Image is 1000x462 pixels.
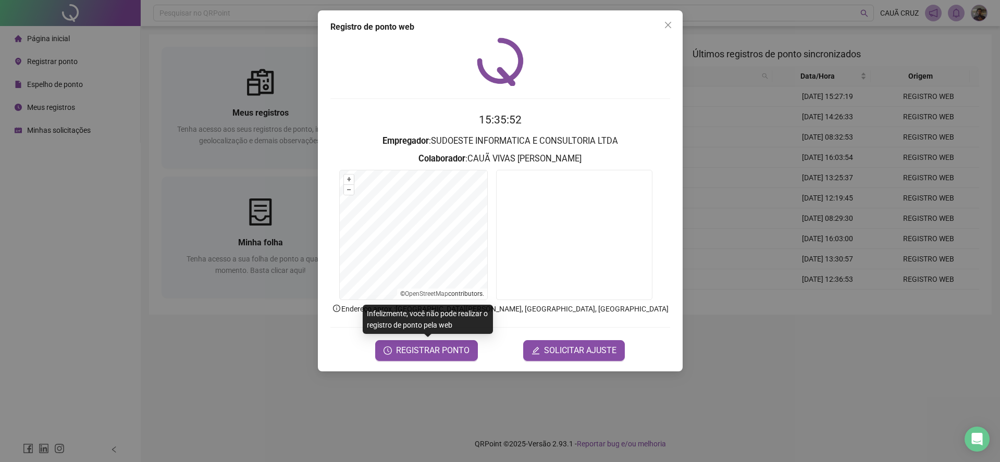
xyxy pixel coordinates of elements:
[660,17,676,33] button: Close
[330,21,670,33] div: Registro de ponto web
[330,152,670,166] h3: : CAUÃ VIVAS [PERSON_NAME]
[344,185,354,195] button: –
[332,304,341,313] span: info-circle
[396,344,470,357] span: REGISTRAR PONTO
[479,114,522,126] time: 15:35:52
[664,21,672,29] span: close
[382,136,429,146] strong: Empregador
[544,344,616,357] span: SOLICITAR AJUSTE
[400,290,484,297] li: © contributors.
[363,305,493,334] div: Infelizmente, você não pode realizar o registro de ponto pela web
[405,290,448,297] a: OpenStreetMap
[523,340,625,361] button: editSOLICITAR AJUSTE
[418,154,465,164] strong: Colaborador
[330,303,670,315] p: Endereço aprox. : [GEOGRAPHIC_DATA][PERSON_NAME], [GEOGRAPHIC_DATA], [GEOGRAPHIC_DATA]
[344,174,354,184] button: +
[965,427,990,452] div: Open Intercom Messenger
[477,38,524,86] img: QRPoint
[375,340,478,361] button: REGISTRAR PONTO
[384,346,392,355] span: clock-circle
[330,134,670,148] h3: : SUDOESTE INFORMATICA E CONSULTORIA LTDA
[532,346,540,355] span: edit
